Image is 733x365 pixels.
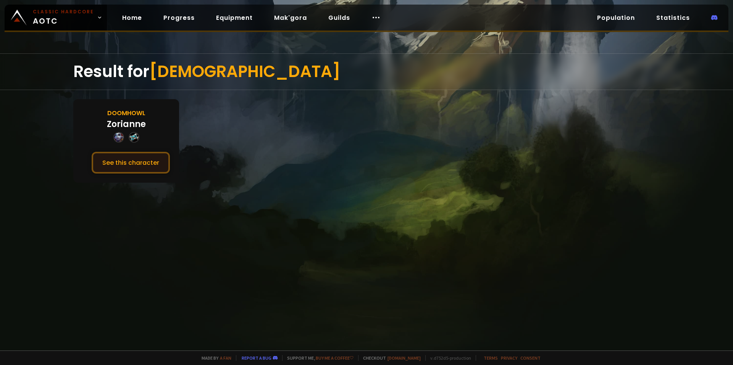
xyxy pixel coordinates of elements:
span: Checkout [358,355,421,361]
span: [DEMOGRAPHIC_DATA] [149,60,341,83]
a: [DOMAIN_NAME] [387,355,421,361]
small: Classic Hardcore [33,8,94,15]
a: Mak'gora [268,10,313,26]
a: a fan [220,355,231,361]
div: Zorianne [107,118,146,130]
div: Result for [73,54,660,90]
div: Doomhowl [107,108,145,118]
a: Statistics [650,10,696,26]
a: Buy me a coffee [316,355,354,361]
span: v. d752d5 - production [425,355,471,361]
a: Guilds [322,10,356,26]
a: Report a bug [242,355,271,361]
a: Terms [484,355,498,361]
a: Progress [157,10,201,26]
a: Population [591,10,641,26]
a: Classic HardcoreAOTC [5,5,107,31]
span: Made by [197,355,231,361]
button: See this character [92,152,170,174]
a: Consent [520,355,541,361]
span: AOTC [33,8,94,27]
a: Home [116,10,148,26]
span: Support me, [282,355,354,361]
a: Equipment [210,10,259,26]
a: Privacy [501,355,517,361]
